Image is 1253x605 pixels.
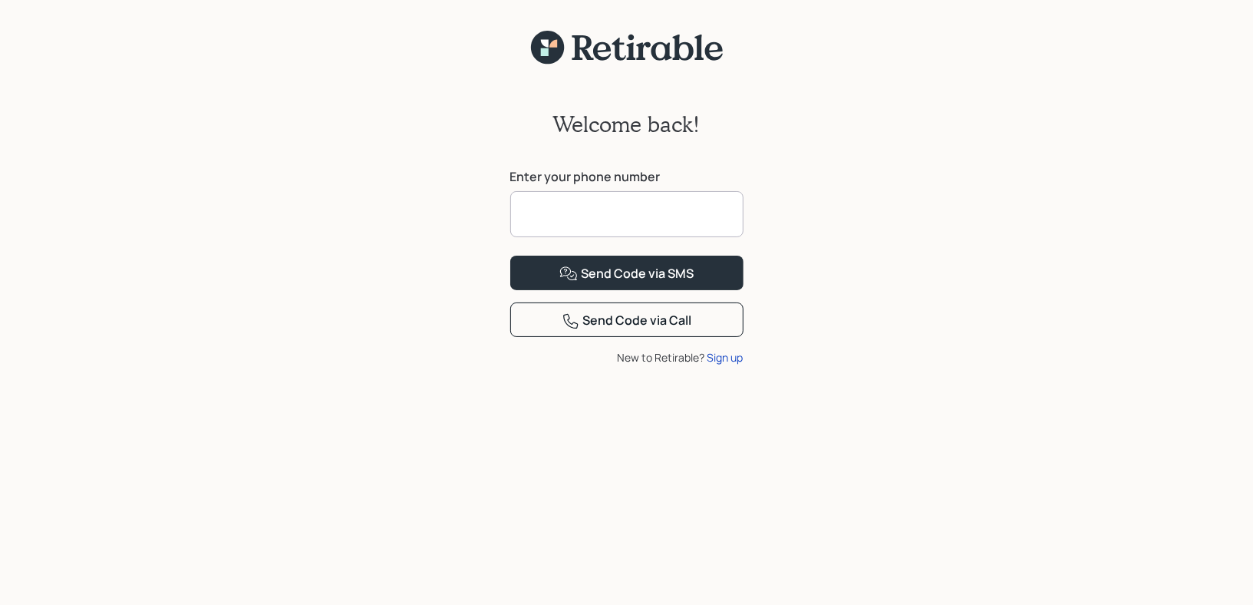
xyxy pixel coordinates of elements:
button: Send Code via Call [510,302,744,337]
label: Enter your phone number [510,168,744,185]
div: Sign up [707,349,744,365]
h2: Welcome back! [553,111,701,137]
button: Send Code via SMS [510,256,744,290]
div: New to Retirable? [510,349,744,365]
div: Send Code via SMS [559,265,694,283]
div: Send Code via Call [562,312,692,330]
